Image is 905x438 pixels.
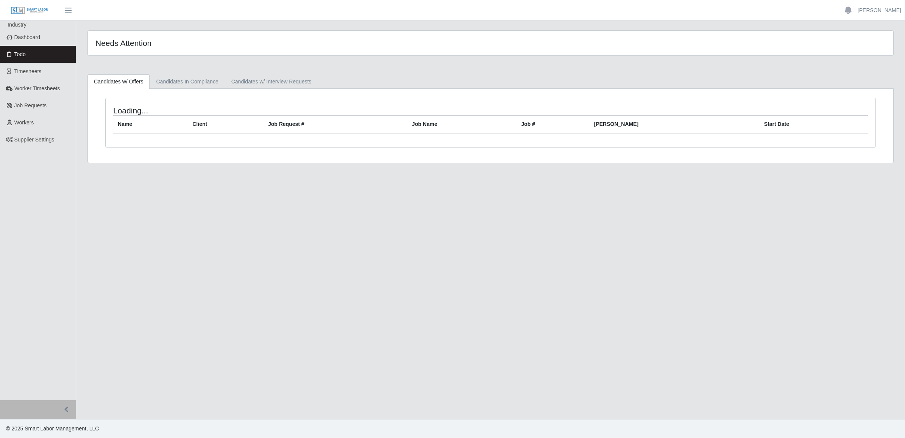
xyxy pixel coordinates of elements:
th: Job # [516,116,589,133]
span: Todo [14,51,26,57]
a: Candidates w/ Interview Requests [225,74,318,89]
a: [PERSON_NAME] [858,6,901,14]
h4: Loading... [113,106,421,115]
th: Client [188,116,264,133]
h4: Needs Attention [95,38,418,48]
img: SLM Logo [11,6,48,15]
span: Dashboard [14,34,41,40]
th: Job Request # [264,116,407,133]
a: Candidates In Compliance [150,74,225,89]
a: Candidates w/ Offers [87,74,150,89]
span: Workers [14,119,34,126]
span: © 2025 Smart Labor Management, LLC [6,425,99,432]
span: Timesheets [14,68,42,74]
span: Supplier Settings [14,137,55,143]
th: Name [113,116,188,133]
th: Start Date [760,116,868,133]
th: [PERSON_NAME] [590,116,760,133]
span: Worker Timesheets [14,85,60,91]
span: Job Requests [14,102,47,108]
span: Industry [8,22,27,28]
th: Job Name [407,116,517,133]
